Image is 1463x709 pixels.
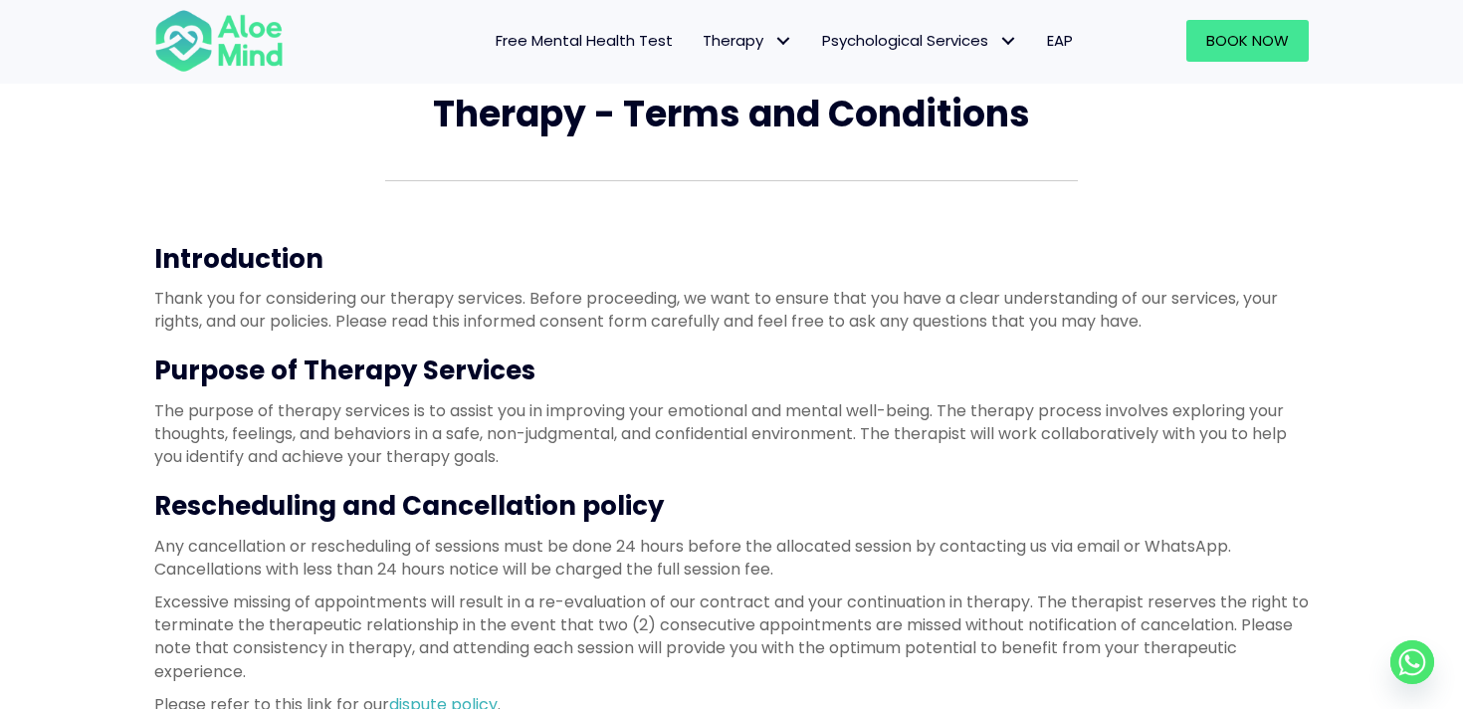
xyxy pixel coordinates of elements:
span: EAP [1047,30,1073,51]
h3: Introduction [154,241,1309,277]
p: Any cancellation or rescheduling of sessions must be done 24 hours before the allocated session b... [154,535,1309,581]
span: Psychological Services [822,30,1017,51]
nav: Menu [310,20,1088,62]
a: Book Now [1186,20,1309,62]
span: Psychological Services: submenu [993,27,1022,56]
h3: Rescheduling and Cancellation policy [154,488,1309,524]
a: EAP [1032,20,1088,62]
a: Whatsapp [1390,640,1434,684]
span: Therapy: submenu [768,27,797,56]
h3: Purpose of Therapy Services [154,353,1309,388]
span: Therapy [703,30,792,51]
span: Book Now [1206,30,1289,51]
span: Therapy - Terms and Conditions [433,89,1030,139]
span: Free Mental Health Test [496,30,673,51]
img: Aloe mind Logo [154,8,284,74]
p: Thank you for considering our therapy services. Before proceeding, we want to ensure that you hav... [154,287,1309,333]
p: Excessive missing of appointments will result in a re-evaluation of our contract and your continu... [154,591,1309,683]
a: Free Mental Health Test [481,20,688,62]
a: TherapyTherapy: submenu [688,20,807,62]
p: The purpose of therapy services is to assist you in improving your emotional and mental well-bein... [154,399,1309,469]
a: Psychological ServicesPsychological Services: submenu [807,20,1032,62]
